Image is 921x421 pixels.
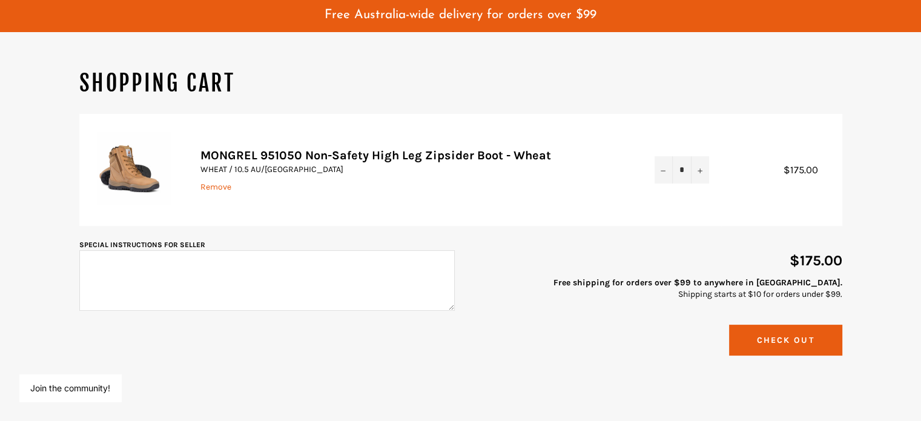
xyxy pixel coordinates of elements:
[97,132,170,205] img: MONGREL 951050 Non-Safety High Leg Zipsider Boot - Wheat
[200,182,231,192] a: Remove
[729,325,842,356] button: Check Out
[325,8,596,21] span: Free Australia-wide delivery for orders over $99
[691,156,709,184] button: Increase item quantity by one
[79,68,842,99] h1: Shopping Cart
[784,164,830,176] span: $175.00
[467,277,842,300] p: Shipping starts at $10 for orders under $99.
[200,148,551,162] a: MONGREL 951050 Non-Safety High Leg Zipsider Boot - Wheat
[79,240,205,249] label: Special instructions for seller
[467,251,842,271] p: $175.00
[553,277,842,288] strong: Free shipping for orders over $99 to anywhere in [GEOGRAPHIC_DATA].
[200,164,630,175] p: WHEAT / 10.5 AU/[GEOGRAPHIC_DATA]
[655,156,673,184] button: Reduce item quantity by one
[30,383,110,393] button: Join the community!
